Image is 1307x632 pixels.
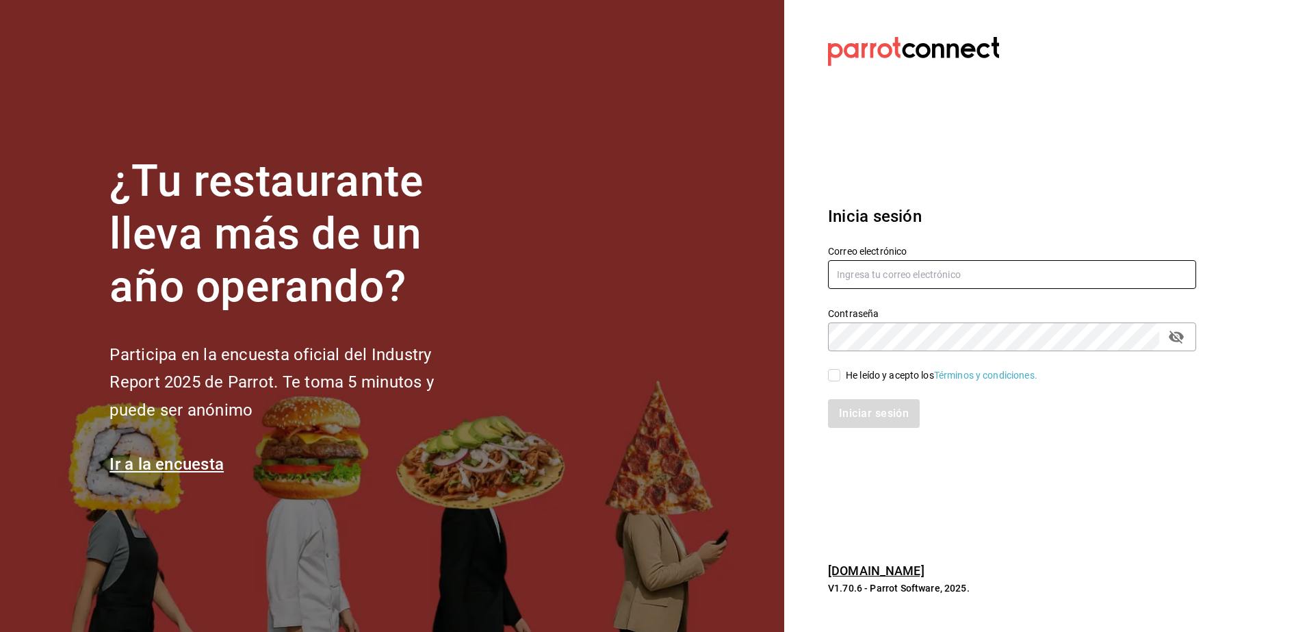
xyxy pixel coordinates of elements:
[846,368,1037,383] div: He leído y acepto los
[109,341,479,425] h2: Participa en la encuesta oficial del Industry Report 2025 de Parrot. Te toma 5 minutos y puede se...
[934,370,1037,381] a: Términos y condiciones.
[1165,325,1188,349] button: passwordField
[828,564,924,578] a: [DOMAIN_NAME]
[109,155,479,313] h1: ¿Tu restaurante lleva más de un año operando?
[828,581,1196,595] p: V1.70.6 - Parrot Software, 2025.
[109,455,224,474] a: Ir a la encuesta
[828,260,1196,289] input: Ingresa tu correo electrónico
[828,309,1196,318] label: Contraseña
[828,204,1196,229] h3: Inicia sesión
[828,247,1196,256] label: Correo electrónico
